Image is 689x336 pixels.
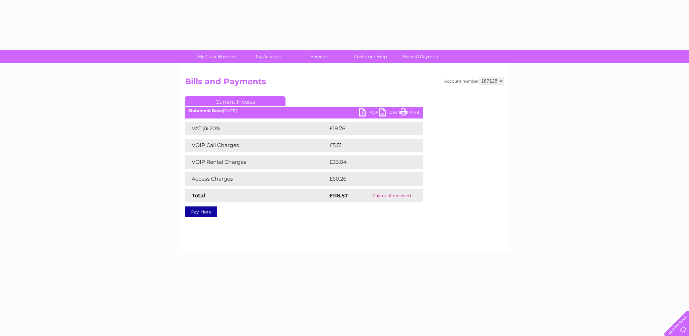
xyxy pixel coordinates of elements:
td: £33.04 [328,155,410,169]
a: CSV [379,108,399,118]
b: Statement Date: [188,108,223,113]
a: My Account [241,50,296,63]
td: Payment received [361,189,423,202]
td: £5.51 [328,139,406,152]
div: Account number [444,77,504,85]
td: VAT @ 20% [185,122,328,135]
td: Access Charges [185,172,328,186]
div: [DATE] [185,108,423,113]
td: VOIP Call Charges [185,139,328,152]
a: Services [292,50,347,63]
a: Print [399,108,420,118]
h2: Bills and Payments [185,77,504,90]
a: Customer Help [343,50,398,63]
td: £19.76 [328,122,409,135]
a: Current Invoice [185,96,286,106]
strong: Total [192,192,205,199]
a: PDF [359,108,379,118]
a: Pay Here [185,206,217,217]
td: VOIP Rental Charges [185,155,328,169]
strong: £118.57 [329,192,348,199]
a: My Clear Business [190,50,245,63]
td: £60.26 [328,172,410,186]
a: Make A Payment [394,50,449,63]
